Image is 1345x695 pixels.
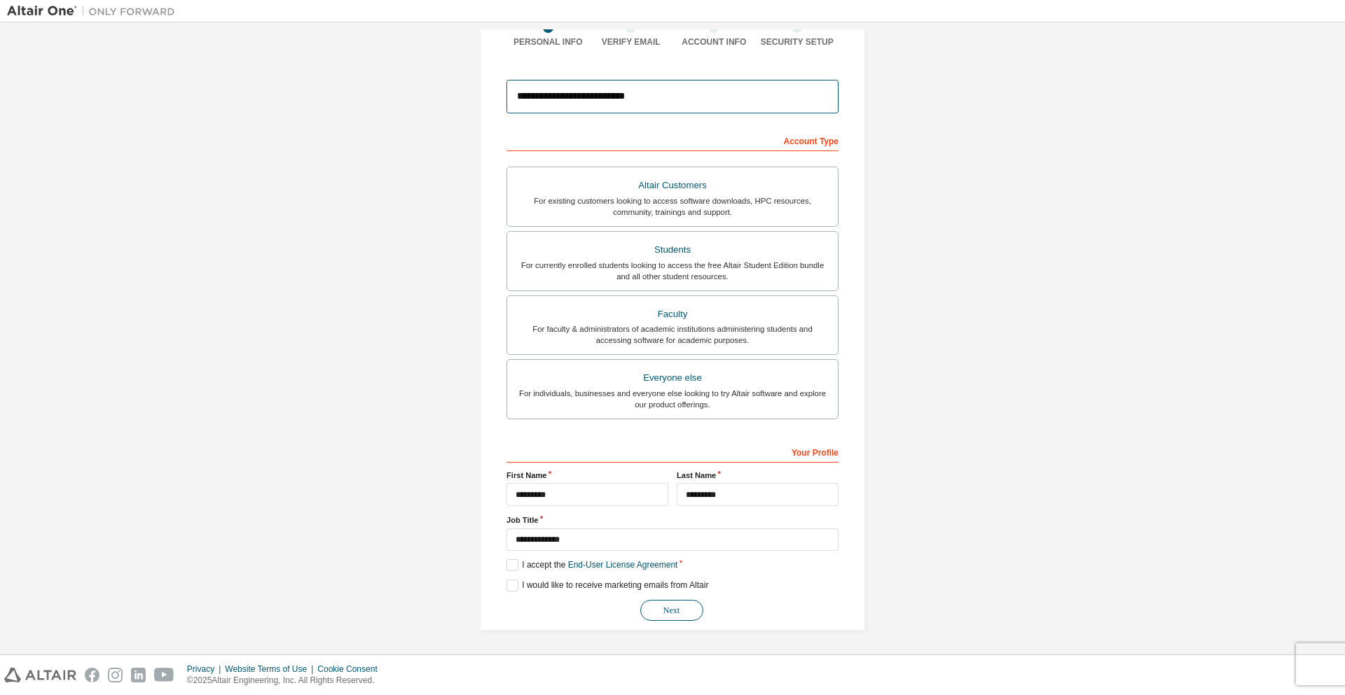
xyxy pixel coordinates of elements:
img: facebook.svg [85,668,99,682]
img: Altair One [7,4,182,18]
div: Verify Email [590,36,673,48]
div: Faculty [516,304,829,324]
label: Job Title [506,514,839,526]
div: Account Info [672,36,756,48]
div: For individuals, businesses and everyone else looking to try Altair software and explore our prod... [516,388,829,410]
a: End-User License Agreement [568,560,678,570]
img: youtube.svg [154,668,174,682]
div: Students [516,240,829,260]
label: First Name [506,470,668,481]
div: Account Type [506,129,839,151]
div: Security Setup [756,36,839,48]
label: I would like to receive marketing emails from Altair [506,580,708,591]
div: Your Profile [506,440,839,463]
div: Personal Info [506,36,590,48]
p: © 2025 Altair Engineering, Inc. All Rights Reserved. [187,675,386,687]
div: For faculty & administrators of academic institutions administering students and accessing softwa... [516,323,829,346]
div: Altair Customers [516,176,829,195]
img: linkedin.svg [131,668,146,682]
div: For existing customers looking to access software downloads, HPC resources, community, trainings ... [516,195,829,218]
label: I accept the [506,559,677,571]
div: Cookie Consent [317,664,385,675]
label: Last Name [677,470,839,481]
div: Everyone else [516,368,829,388]
img: instagram.svg [108,668,123,682]
img: altair_logo.svg [4,668,76,682]
div: Privacy [187,664,225,675]
button: Next [640,600,703,621]
div: Website Terms of Use [225,664,317,675]
div: For currently enrolled students looking to access the free Altair Student Edition bundle and all ... [516,260,829,282]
